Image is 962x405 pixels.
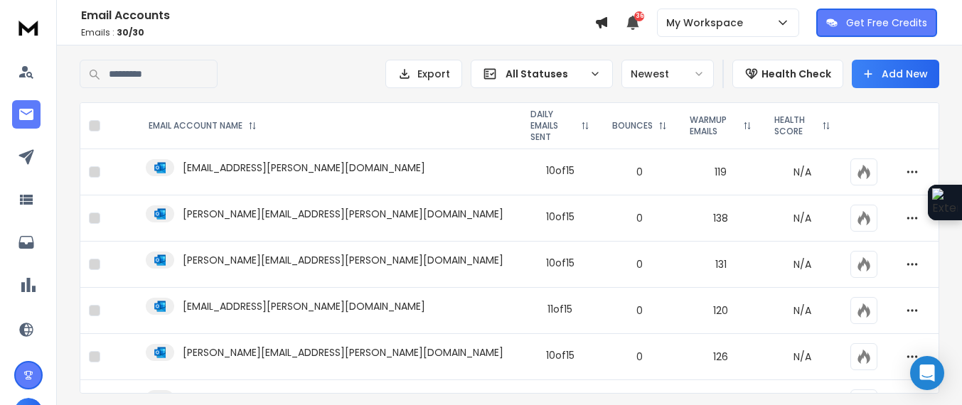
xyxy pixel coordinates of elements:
p: My Workspace [666,16,749,30]
button: Add New [852,60,939,88]
p: 0 [609,350,670,364]
p: Health Check [761,67,831,81]
p: Emails : [81,27,594,38]
div: 10 of 15 [546,348,574,362]
button: Export [385,60,462,88]
div: EMAIL ACCOUNT NAME [149,120,257,131]
span: 30 / 30 [117,26,144,38]
p: Get Free Credits [846,16,927,30]
div: 10 of 15 [546,163,574,178]
td: 120 [678,288,763,334]
p: N/A [771,257,833,271]
td: 138 [678,195,763,242]
p: 0 [609,165,670,179]
p: All Statuses [506,67,584,81]
button: Health Check [732,60,843,88]
p: DAILY EMAILS SENT [530,109,575,143]
button: Get Free Credits [816,9,937,37]
p: WARMUP EMAILS [690,114,737,137]
img: logo [14,14,43,40]
p: 0 [609,257,670,271]
p: [PERSON_NAME][EMAIL_ADDRESS][PERSON_NAME][DOMAIN_NAME] [183,345,503,360]
h1: Email Accounts [81,7,594,24]
p: [EMAIL_ADDRESS][PERSON_NAME][DOMAIN_NAME] [183,161,425,175]
p: HEALTH SCORE [774,114,816,137]
p: [PERSON_NAME][EMAIL_ADDRESS][PERSON_NAME][DOMAIN_NAME] [183,253,503,267]
span: 36 [634,11,644,21]
div: 10 of 15 [546,210,574,224]
p: N/A [771,303,833,318]
p: [PERSON_NAME][EMAIL_ADDRESS][PERSON_NAME][DOMAIN_NAME] [183,207,503,221]
p: [EMAIL_ADDRESS][PERSON_NAME][DOMAIN_NAME] [183,299,425,313]
p: N/A [771,350,833,364]
td: 119 [678,149,763,195]
button: Newest [621,60,714,88]
p: BOUNCES [612,120,653,131]
div: 10 of 15 [546,256,574,270]
p: 0 [609,211,670,225]
td: 126 [678,334,763,380]
td: 131 [678,242,763,288]
img: Extension Icon [932,188,958,217]
div: Open Intercom Messenger [910,356,944,390]
p: N/A [771,211,833,225]
p: 0 [609,303,670,318]
p: N/A [771,165,833,179]
div: 11 of 15 [547,302,572,316]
